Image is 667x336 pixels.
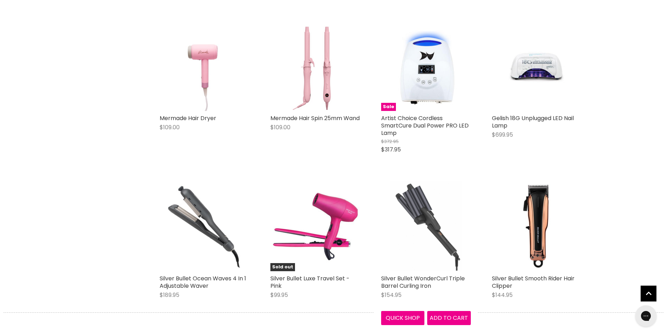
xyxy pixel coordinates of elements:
[492,131,513,139] span: $699.95
[270,123,290,131] span: $109.00
[492,291,513,299] span: $144.95
[160,274,246,290] a: Silver Bullet Ocean Waves 4 In 1 Adjustable Waver
[160,181,249,271] img: Silver Bullet Ocean Waves 4 In 1 Adjustable Waver
[381,21,471,111] a: Artist Choice Cordless SmartCure Dual Power PRO LED LampSale
[381,145,401,154] span: $317.95
[160,21,249,111] a: Mermade Hair Dryer
[270,21,360,111] a: Mermade Hair Spin 25mm Wand
[381,181,471,271] img: Silver Bullet WonderCurl Triple Barrel Curling Iron
[381,26,471,106] img: Artist Choice Cordless SmartCure Dual Power PRO LED Lamp
[270,263,295,271] span: Sold out
[160,291,179,299] span: $189.95
[427,311,471,325] button: Add to cart
[381,291,402,299] span: $154.95
[270,23,360,110] img: Mermade Hair Spin 25mm Wand
[381,103,396,111] span: Sale
[492,21,582,111] img: Gelish 18G Unplugged LED Nail Lamp
[270,114,360,122] a: Mermade Hair Spin 25mm Wand
[381,311,425,325] button: Quick shop
[270,181,360,271] a: Silver Bullet Luxe Travel Set - PinkSold out
[381,138,399,145] span: $372.95
[270,274,349,290] a: Silver Bullet Luxe Travel Set - Pink
[632,303,660,329] iframe: Gorgias live chat messenger
[270,291,288,299] span: $99.95
[492,114,574,130] a: Gelish 18G Unplugged LED Nail Lamp
[270,181,360,271] img: Silver Bullet Luxe Travel Set - Pink
[381,274,465,290] a: Silver Bullet WonderCurl Triple Barrel Curling Iron
[381,114,469,137] a: Artist Choice Cordless SmartCure Dual Power PRO LED Lamp
[160,123,180,131] span: $109.00
[160,114,216,122] a: Mermade Hair Dryer
[174,21,234,111] img: Mermade Hair Dryer
[492,181,582,271] img: Silver Bullet Smooth Rider Hair Clipper
[430,314,468,322] span: Add to cart
[492,274,575,290] a: Silver Bullet Smooth Rider Hair Clipper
